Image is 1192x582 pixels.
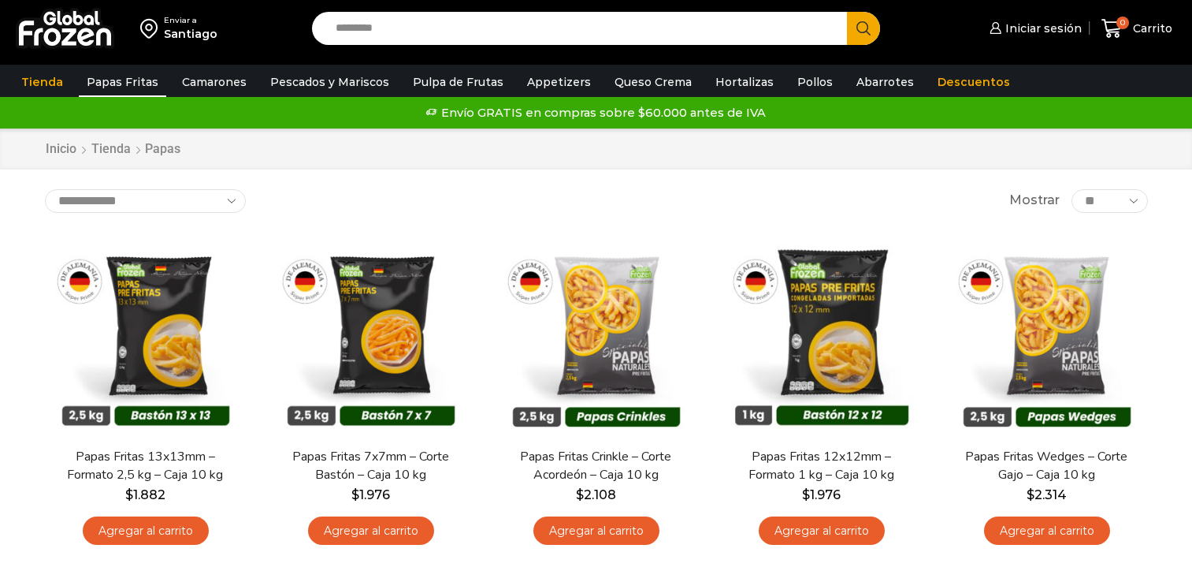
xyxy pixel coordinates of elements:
[262,67,397,97] a: Pescados y Mariscos
[1116,17,1129,29] span: 0
[759,517,885,546] a: Agregar al carrito: “Papas Fritas 12x12mm - Formato 1 kg - Caja 10 kg”
[802,487,810,502] span: $
[45,189,246,213] select: Pedido de la tienda
[351,487,359,502] span: $
[174,67,254,97] a: Camarones
[280,448,461,484] a: Papas Fritas 7x7mm – Corte Bastón – Caja 10 kg
[125,487,133,502] span: $
[83,517,209,546] a: Agregar al carrito: “Papas Fritas 13x13mm - Formato 2,5 kg - Caja 10 kg”
[140,15,164,42] img: address-field-icon.svg
[164,15,217,26] div: Enviar a
[91,140,132,159] a: Tienda
[576,487,616,502] bdi: 2.108
[519,67,599,97] a: Appetizers
[533,517,659,546] a: Agregar al carrito: “Papas Fritas Crinkle - Corte Acordeón - Caja 10 kg”
[730,448,912,484] a: Papas Fritas 12x12mm – Formato 1 kg – Caja 10 kg
[308,517,434,546] a: Agregar al carrito: “Papas Fritas 7x7mm - Corte Bastón - Caja 10 kg”
[849,67,922,97] a: Abarrotes
[351,487,390,502] bdi: 1.976
[505,448,686,484] a: Papas Fritas Crinkle – Corte Acordeón – Caja 10 kg
[1129,21,1172,36] span: Carrito
[1027,487,1067,502] bdi: 2.314
[847,12,880,45] button: Search button
[54,448,236,484] a: Papas Fritas 13x13mm – Formato 2,5 kg – Caja 10 kg
[984,517,1110,546] a: Agregar al carrito: “Papas Fritas Wedges – Corte Gajo - Caja 10 kg”
[1009,192,1060,210] span: Mostrar
[707,67,782,97] a: Hortalizas
[1027,487,1034,502] span: $
[145,141,180,156] h1: Papas
[607,67,700,97] a: Queso Crema
[45,140,77,159] a: Inicio
[164,26,217,42] div: Santiago
[125,487,165,502] bdi: 1.882
[789,67,841,97] a: Pollos
[576,487,584,502] span: $
[79,67,166,97] a: Papas Fritas
[1097,10,1176,47] a: 0 Carrito
[405,67,511,97] a: Pulpa de Frutas
[45,140,180,159] nav: Breadcrumb
[956,448,1137,484] a: Papas Fritas Wedges – Corte Gajo – Caja 10 kg
[802,487,841,502] bdi: 1.976
[13,67,71,97] a: Tienda
[930,67,1018,97] a: Descuentos
[986,13,1082,44] a: Iniciar sesión
[1001,21,1082,36] span: Iniciar sesión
